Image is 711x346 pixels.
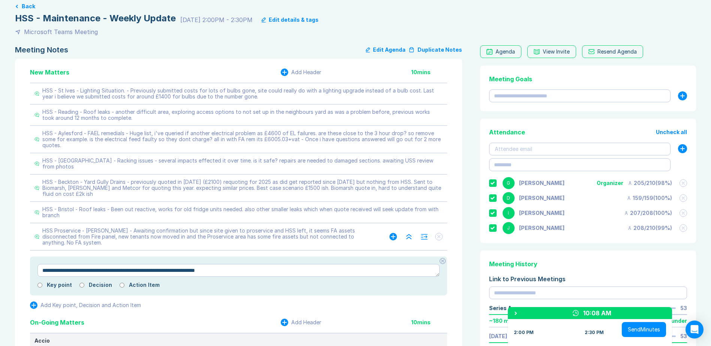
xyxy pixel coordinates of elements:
label: Action Item [129,282,160,288]
div: New Matters [30,68,69,77]
div: Link to Previous Meetings [489,274,687,283]
div: 53 [680,305,687,311]
div: 53 [680,333,687,339]
div: Gemma White [519,180,564,186]
div: Meeting Goals [489,75,687,84]
div: 205 / 210 ( 98 %) [628,180,672,186]
div: Attendance [489,128,525,137]
div: 10:08 AM [583,309,611,318]
button: Resend Agenda [582,45,643,58]
div: Resend Agenda [597,49,637,55]
div: 208 / 210 ( 99 %) [627,225,672,231]
div: Open Intercom Messenger [686,321,704,339]
div: Microsoft Teams Meeting [24,27,98,36]
button: SendMinutes [622,322,666,337]
div: Jonny Welbourn [519,225,564,231]
div: Iain Parnell [519,210,564,216]
div: Series Average [489,305,530,311]
div: Organizer [597,180,623,186]
button: Add Header [281,319,321,326]
button: Add Header [281,69,321,76]
div: Meeting History [489,259,687,268]
div: HSS - Reading - Roof leaks - another difficult area, exploring access options to not set up in th... [42,109,443,121]
div: D [503,192,515,204]
div: Meeting Notes [15,45,68,54]
button: Add Key point, Decision and Action Item [30,301,141,309]
div: HSS - [GEOGRAPHIC_DATA] - Racking issues - several impacts effected it over time. is it safe? rep... [42,158,443,170]
div: Add Key point, Decision and Action Item [40,302,141,308]
div: Accio [34,338,443,344]
div: Edit details & tags [269,17,319,23]
div: 10 mins [411,319,447,325]
div: Agenda [495,49,515,55]
div: HSS - Bristol - Roof leaks - Been out reactive, works for old fridge units needed. also other sma... [42,206,443,218]
button: View Invite [527,45,576,58]
a: Agenda [480,45,521,58]
a: Back [15,3,696,9]
div: J [503,222,515,234]
div: View Invite [543,49,570,55]
button: Uncheck all [656,129,687,135]
button: Back [22,3,35,9]
div: HSS - Maintenance - Weekly Update [15,12,176,24]
div: ~ 180 mins early [489,318,532,324]
div: HSS - St Ives - Lighting Situation. - Previously submitted costs for lots of bulbs gone, site cou... [42,88,443,100]
div: 2:30 PM [585,330,604,336]
div: Add Header [291,319,321,325]
button: Duplicate Notes [409,45,462,54]
div: On-Going Matters [30,318,84,327]
div: Add Header [291,69,321,75]
div: 159 / 159 ( 100 %) [627,195,672,201]
div: I [503,207,515,219]
button: Edit Agenda [366,45,406,54]
div: David Hayter [519,195,564,201]
div: [DATE] 2:00PM - 2:30PM [180,15,253,24]
label: Decision [89,282,112,288]
label: Key point [47,282,72,288]
div: 207 / 208 ( 100 %) [624,210,672,216]
a: [DATE] [489,333,507,339]
div: HSS - Beckton - Yard Gully Drains - previously quoted in [DATE] (£2100) requoting for 2025 as did... [42,179,443,197]
div: 10 mins [411,69,447,75]
div: HSS - Aylesford - FAEL remedials - Huge list, i've queried if another electrical problem as £4600... [42,130,443,148]
div: HSS Proservice - [PERSON_NAME] - Awaiting confirmation but since site given to proservice and HSS... [42,228,374,246]
button: Edit details & tags [262,17,319,23]
div: G [503,177,515,189]
div: 2:00 PM [514,330,534,336]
